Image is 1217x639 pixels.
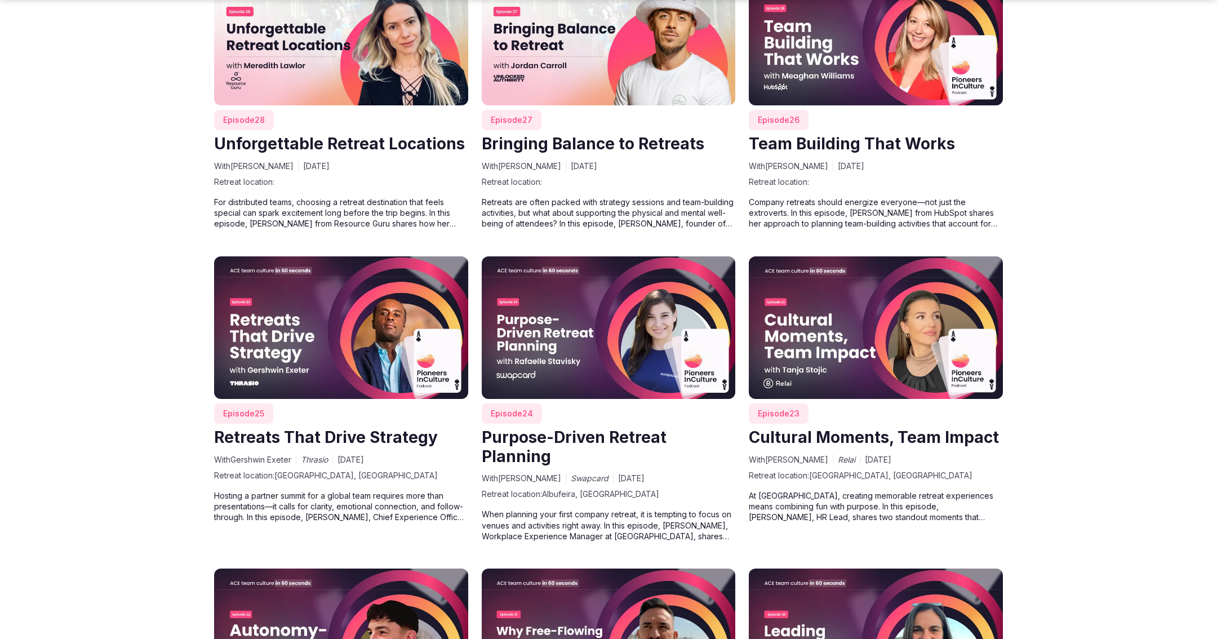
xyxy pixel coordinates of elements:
[838,454,855,465] span: Relai
[214,176,468,188] span: Retreat location:
[214,454,291,465] span: With Gershwin Exeter
[749,161,828,172] span: With [PERSON_NAME]
[214,134,465,153] a: Unforgettable Retreat Locations
[214,256,468,399] img: Retreats That Drive Strategy
[749,470,1003,481] span: Retreat location: [GEOGRAPHIC_DATA], [GEOGRAPHIC_DATA]
[482,197,736,229] p: Retreats are often packed with strategy sessions and team-building activities, but what about sup...
[749,490,1003,523] p: At [GEOGRAPHIC_DATA], creating memorable retreat experiences means combining fun with purpose. In...
[482,256,736,400] img: Purpose-Driven Retreat Planning
[491,408,533,419] span: Episode 24
[214,470,468,481] span: Retreat location: [GEOGRAPHIC_DATA], [GEOGRAPHIC_DATA]
[214,428,438,447] a: Retreats That Drive Strategy
[223,408,264,419] span: Episode 25
[571,473,608,484] span: Swapcard
[749,256,1003,399] img: Cultural Moments, Team Impact
[758,114,800,126] span: Episode 26
[482,134,704,153] a: Bringing Balance to Retreats
[337,454,364,465] span: [DATE]
[482,161,561,172] span: With [PERSON_NAME]
[214,490,468,523] p: Hosting a partner summit for a global team requires more than presentations—it calls for clarity,...
[482,489,736,500] span: Retreat location: Albufeira, [GEOGRAPHIC_DATA]
[749,197,1003,229] p: Company retreats should energize everyone—not just the extroverts. In this episode, [PERSON_NAME]...
[571,161,597,172] span: [DATE]
[618,473,645,484] span: [DATE]
[838,161,864,172] span: [DATE]
[749,454,828,465] span: With [PERSON_NAME]
[482,428,667,466] a: Purpose-Driven Retreat Planning
[214,197,468,229] p: For distributed teams, choosing a retreat destination that feels special can spark excitement lon...
[214,161,294,172] span: With [PERSON_NAME]
[301,454,328,465] span: Thrasio
[749,428,999,447] a: Cultural Moments, Team Impact
[482,509,736,542] p: When planning your first company retreat, it is tempting to focus on venues and activities right ...
[491,114,532,126] span: Episode 27
[482,473,561,484] span: With [PERSON_NAME]
[758,408,800,419] span: Episode 23
[749,176,1003,188] span: Retreat location:
[223,114,265,126] span: Episode 28
[303,161,330,172] span: [DATE]
[482,176,736,188] span: Retreat location:
[865,454,891,465] span: [DATE]
[749,134,955,153] a: Team Building That Works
